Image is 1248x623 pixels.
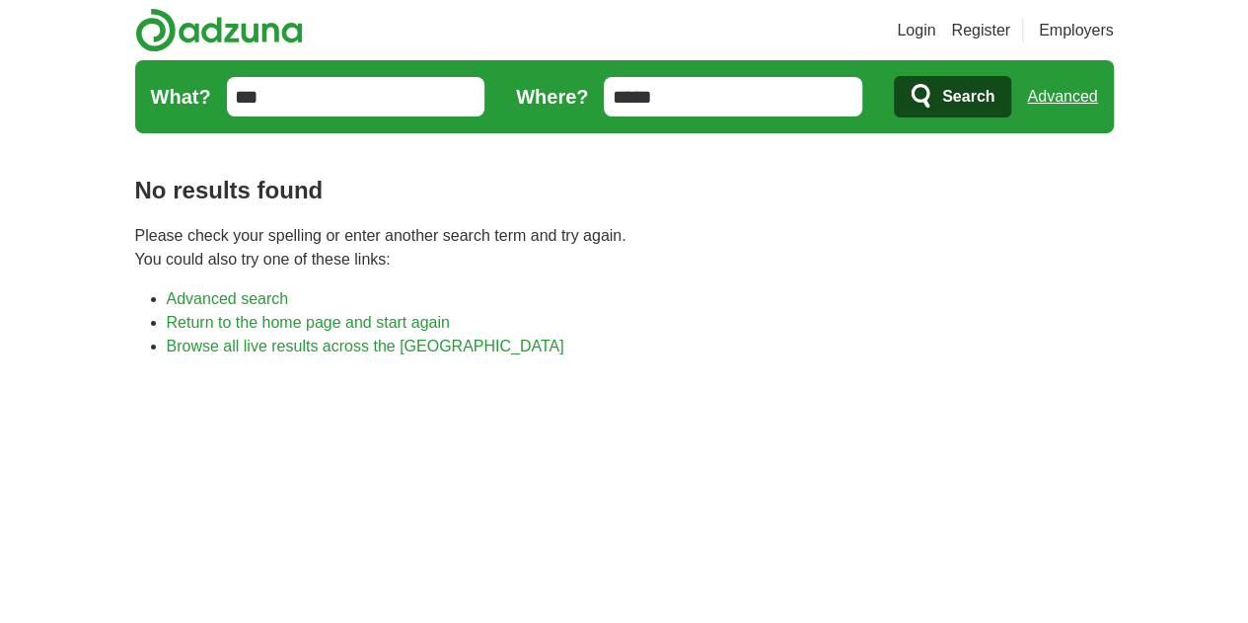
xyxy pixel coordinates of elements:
a: Login [897,19,935,42]
p: Please check your spelling or enter another search term and try again. You could also try one of ... [135,224,1114,272]
label: Where? [516,82,588,112]
a: Advanced search [167,290,289,307]
a: Employers [1039,19,1114,42]
span: Search [942,77,994,117]
h1: No results found [135,173,1114,208]
label: What? [151,82,211,112]
img: Adzuna logo [135,8,303,52]
a: Advanced [1027,77,1097,117]
a: Browse all live results across the [GEOGRAPHIC_DATA] [167,338,564,354]
a: Return to the home page and start again [167,314,450,331]
button: Search [894,76,1011,117]
a: Register [951,19,1010,42]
